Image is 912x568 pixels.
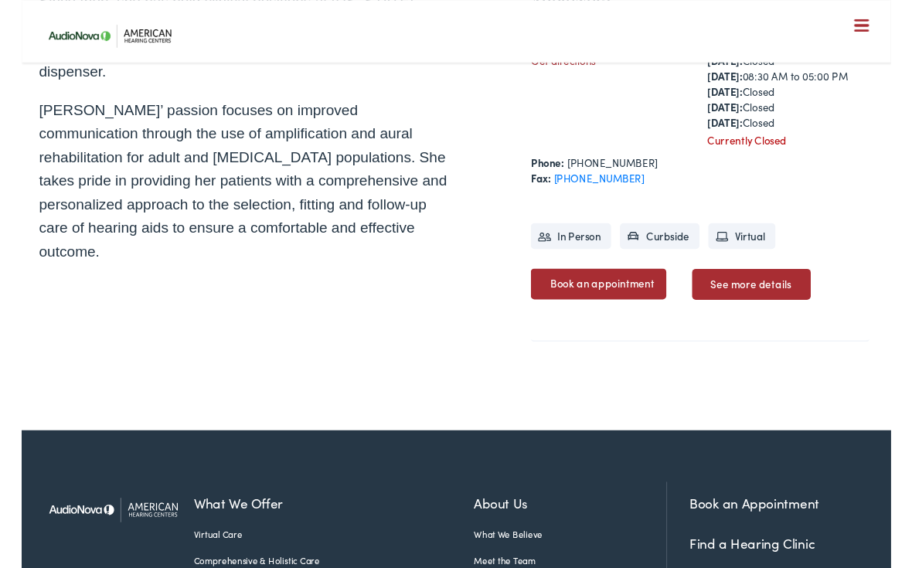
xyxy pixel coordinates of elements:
[475,517,676,538] a: About Us
[700,518,836,537] a: Book an Appointment
[30,62,894,110] a: What We Offer
[534,234,618,261] li: In Person
[703,282,828,315] a: See more details
[534,282,676,315] a: Book an appointment
[720,88,757,104] strong: [DATE]:
[628,234,711,261] li: Curbside
[572,163,667,179] a: [PHONE_NUMBER]
[534,163,569,179] strong: Phone:
[720,121,757,136] strong: [DATE]:
[720,234,791,261] li: Virtual
[720,23,890,137] div: 08:30 AM to 05:00 PM 08:30 AM to 05:00 PM Closed 08:30 AM to 05:00 PM Closed Closed Closed
[558,179,653,195] a: [PHONE_NUMBER]
[534,179,555,195] strong: Fax:
[475,553,676,567] a: What We Believe
[19,505,181,563] img: American Hearing Centers
[720,72,757,87] strong: [DATE]:
[181,553,475,567] a: Virtual Care
[181,517,475,538] a: What We Offer
[720,104,757,120] strong: [DATE]:
[19,103,456,276] p: [PERSON_NAME]’ passion focuses on improved communication through the use of amplification and aur...
[720,139,890,155] div: Currently Closed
